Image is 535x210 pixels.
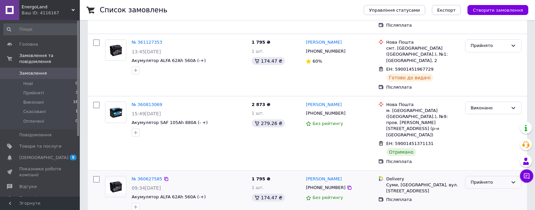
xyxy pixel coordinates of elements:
div: Отримано [386,148,416,156]
span: Створити замовлення [473,8,523,13]
span: Замовлення та повідомлення [19,53,80,65]
a: [PERSON_NAME] [306,176,342,182]
div: м. [GEOGRAPHIC_DATA] ([GEOGRAPHIC_DATA].), №9: пров. [PERSON_NAME][STREET_ADDRESS] (р-н [GEOGRAPH... [386,108,460,138]
div: Нова Пошта [386,102,460,108]
span: Нові [23,81,33,87]
span: 1 шт. [252,49,264,54]
span: Управління статусами [369,8,420,13]
span: 1 шт. [252,111,264,116]
a: Фото товару [105,39,126,61]
span: 2 873 ₴ [252,102,270,107]
input: Пошук [3,23,78,35]
div: [PHONE_NUMBER] [305,183,347,192]
span: Показники роботи компанії [19,166,62,178]
img: Фото товару [105,180,126,194]
span: 13:45[DATE] [132,49,161,54]
div: Виконано [471,105,508,112]
span: Без рейтингу [313,121,343,126]
a: № 361127353 [132,40,162,45]
span: [DEMOGRAPHIC_DATA] [19,155,68,161]
span: 1 шт. [252,185,264,190]
img: Фото товару [105,43,126,57]
span: Товари та послуги [19,143,62,149]
span: 09:34[DATE] [132,185,161,191]
span: Повідомлення [19,132,52,138]
a: Акумулятор SAF 105Ah 880A (- +) [132,120,208,125]
div: Післяплата [386,84,460,90]
a: № 360813069 [132,102,162,107]
span: 60% [313,59,322,64]
span: Оплачені [23,118,44,124]
div: Delivery [386,176,460,182]
div: 174.47 ₴ [252,57,285,65]
button: Експорт [432,5,461,15]
span: Виконані [23,99,44,105]
a: Створити замовлення [461,7,528,12]
div: Ваш ID: 4116167 [22,10,80,16]
span: 0 [75,81,78,87]
span: Експорт [437,8,456,13]
div: Післяплата [386,197,460,203]
span: EnergoLand [22,4,71,10]
button: Чат з покупцем [520,169,533,183]
button: Управління статусами [364,5,425,15]
span: Головна [19,41,38,47]
span: Відгуки [19,184,37,190]
div: Готово до видачі [386,74,434,82]
span: 1 [75,109,78,115]
div: 279.26 ₴ [252,119,285,127]
div: смт. [GEOGRAPHIC_DATA] ([GEOGRAPHIC_DATA].), №1: [GEOGRAPHIC_DATA], 2 [386,45,460,64]
div: [PHONE_NUMBER] [305,47,347,56]
div: Нова Пошта [386,39,460,45]
img: Фото товару [105,105,126,119]
span: 3 [75,90,78,96]
div: Прийнято [471,42,508,49]
div: Суми, [GEOGRAPHIC_DATA], вул. [STREET_ADDRESS] [386,182,460,194]
span: Замовлення [19,70,47,76]
a: Акумулятор ALFA 62Ah 560A (-+) [132,194,206,199]
span: 0 [75,118,78,124]
span: Прийняті [23,90,44,96]
span: 1 795 ₴ [252,40,270,45]
span: ЕН: 59001451967729 [386,67,434,72]
a: Фото товару [105,102,126,123]
span: Без рейтингу [313,195,343,200]
div: [PHONE_NUMBER] [305,109,347,118]
span: Покупці [19,195,37,201]
span: 15:49[DATE] [132,111,161,116]
a: Фото товару [105,176,126,197]
a: [PERSON_NAME] [306,39,342,46]
div: Прийнято [471,179,508,186]
span: ЕН: 59001451371131 [386,141,434,146]
button: Створити замовлення [468,5,528,15]
div: Післяплата [386,22,460,28]
span: 1 795 ₴ [252,176,270,181]
a: № 360627585 [132,176,162,181]
div: 174.47 ₴ [252,194,285,202]
span: 16 [73,99,78,105]
span: Скасовані [23,109,46,115]
div: Післяплата [386,159,460,165]
h1: Список замовлень [100,6,167,14]
a: [PERSON_NAME] [306,102,342,108]
span: 5 [70,155,76,160]
a: Акумулятор ALFA 62Ah 560A (-+) [132,58,206,63]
